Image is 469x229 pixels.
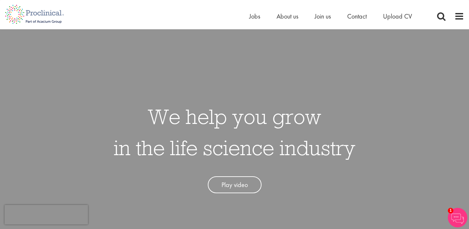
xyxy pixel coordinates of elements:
a: Contact [347,12,367,20]
h1: We help you grow in the life science industry [114,101,355,163]
a: Play video [208,176,262,194]
img: Chatbot [448,208,467,227]
span: 1 [448,208,453,213]
a: Join us [315,12,331,20]
a: About us [277,12,298,20]
a: Jobs [249,12,260,20]
a: Upload CV [383,12,412,20]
